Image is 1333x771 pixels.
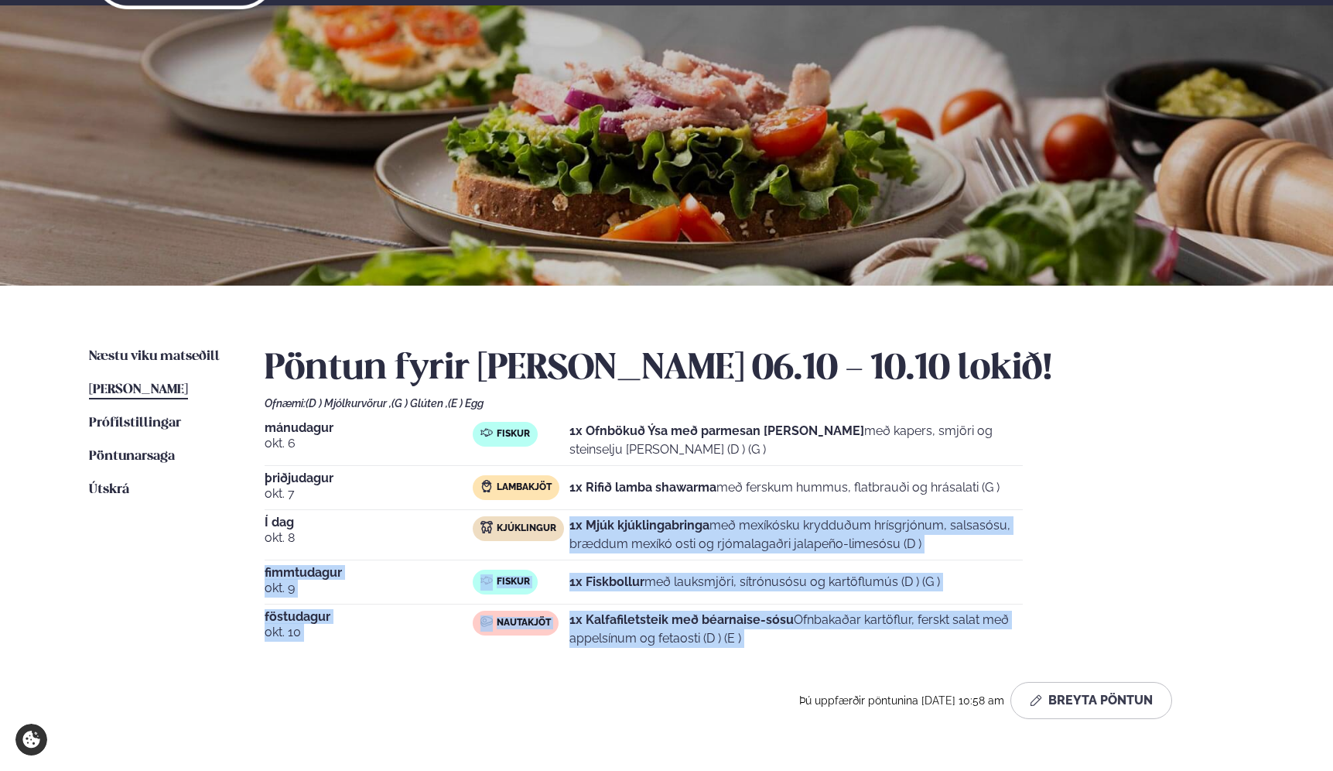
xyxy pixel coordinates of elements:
span: Næstu viku matseðill [89,350,220,363]
strong: 1x Mjúk kjúklingabringa [569,518,709,533]
span: Pöntunarsaga [89,450,175,463]
a: Pöntunarsaga [89,447,175,466]
a: [PERSON_NAME] [89,381,188,399]
span: Fiskur [497,576,530,588]
span: Þú uppfærðir pöntunina [DATE] 10:58 am [799,694,1004,707]
a: Cookie settings [15,724,47,756]
span: föstudagur [265,611,473,623]
strong: 1x Fiskbollur [569,574,644,589]
span: þriðjudagur [265,472,473,485]
img: fish.svg [480,427,493,439]
p: með mexíkósku krydduðum hrísgrjónum, salsasósu, bræddum mexíkó osti og rjómalagaðri jalapeño-lime... [569,516,1023,553]
strong: 1x Ofnbökuð Ýsa með parmesan [PERSON_NAME] [569,423,864,438]
p: með ferskum hummus, flatbrauði og hrásalati (G ) [569,478,1000,497]
span: fimmtudagur [265,567,473,579]
strong: 1x Rifið lamba shawarma [569,480,716,495]
span: Nautakjöt [497,617,551,629]
a: Prófílstillingar [89,414,181,433]
p: með lauksmjöri, sítrónusósu og kartöflumús (D ) (G ) [569,573,940,591]
span: Kjúklingur [497,523,556,535]
button: Breyta Pöntun [1010,682,1172,719]
span: Útskrá [89,483,129,496]
a: Næstu viku matseðill [89,348,220,366]
span: mánudagur [265,422,473,434]
strong: 1x Kalfafiletsteik með béarnaise-sósu [569,612,794,627]
span: (E ) Egg [448,397,484,409]
span: okt. 7 [265,485,473,503]
span: okt. 8 [265,529,473,547]
span: okt. 9 [265,579,473,598]
img: beef.svg [480,615,493,628]
span: [PERSON_NAME] [89,383,188,396]
div: Ofnæmi: [265,397,1244,409]
span: Lambakjöt [497,481,552,494]
p: Ofnbakaðar kartöflur, ferskt salat með appelsínum og fetaosti (D ) (E ) [569,611,1023,648]
a: Útskrá [89,481,129,499]
p: með kapers, smjöri og steinselju [PERSON_NAME] (D ) (G ) [569,422,1023,459]
span: Fiskur [497,428,530,440]
img: chicken.svg [480,521,493,533]
span: Prófílstillingar [89,416,181,430]
span: (G ) Glúten , [391,397,448,409]
img: fish.svg [480,574,493,587]
span: Í dag [265,516,473,529]
span: okt. 10 [265,623,473,642]
img: Lamb.svg [480,480,493,492]
h2: Pöntun fyrir [PERSON_NAME] 06.10 - 10.10 lokið! [265,348,1244,391]
span: okt. 6 [265,434,473,453]
span: (D ) Mjólkurvörur , [306,397,391,409]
